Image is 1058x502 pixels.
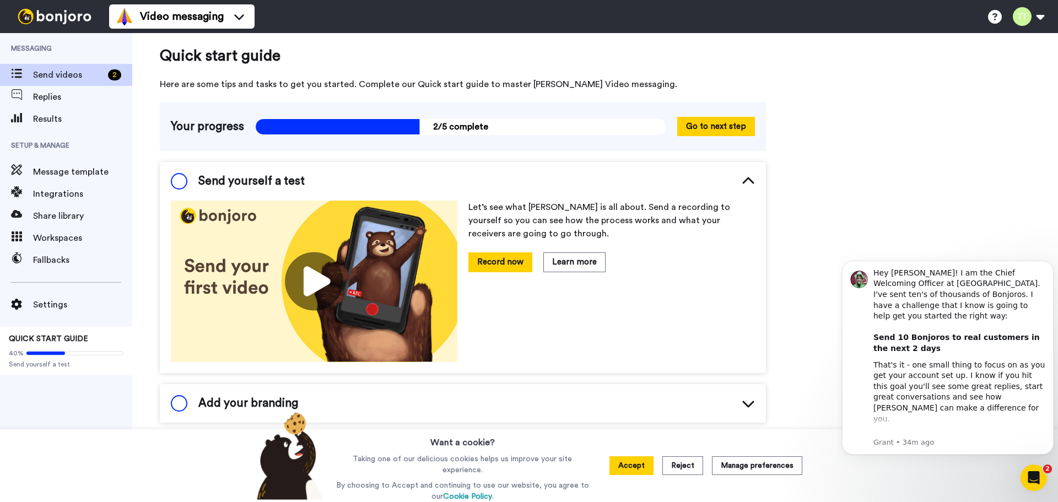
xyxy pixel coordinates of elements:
[160,78,766,91] span: Here are some tips and tasks to get you started. Complete our Quick start guide to master [PERSON...
[33,68,104,82] span: Send videos
[198,395,298,412] span: Add your branding
[468,252,532,272] button: Record now
[160,45,766,67] span: Quick start guide
[712,456,802,475] button: Manage preferences
[333,454,592,476] p: Taking one of our delicious cookies helps us improve your site experience.
[9,360,123,369] span: Send yourself a test
[333,480,592,502] p: By choosing to Accept and continuing to use our website, you agree to our .
[1021,465,1047,491] iframe: Intercom live chat
[198,173,305,190] span: Send yourself a test
[171,201,457,362] img: 178eb3909c0dc23ce44563bdb6dc2c11.jpg
[255,118,666,135] span: 2/5 complete
[9,349,24,358] span: 40%
[609,456,654,475] button: Accept
[33,253,132,267] span: Fallbacks
[247,412,328,500] img: bear-with-cookie.png
[33,209,132,223] span: Share library
[33,165,132,179] span: Message template
[1043,465,1052,473] span: 2
[838,244,1058,472] iframe: Intercom notifications message
[9,335,88,343] span: QUICK START GUIDE
[140,9,224,24] span: Video messaging
[33,112,132,126] span: Results
[108,69,121,80] div: 2
[33,90,132,104] span: Replies
[443,493,492,500] a: Cookie Policy
[33,231,132,245] span: Workspaces
[116,8,133,25] img: vm-color.svg
[430,429,495,449] h3: Want a cookie?
[33,298,132,311] span: Settings
[171,118,244,135] span: Your progress
[13,9,96,24] img: bj-logo-header-white.svg
[662,456,703,475] button: Reject
[677,117,755,136] button: Go to next step
[543,252,606,272] button: Learn more
[468,201,755,240] p: Let’s see what [PERSON_NAME] is all about. Send a recording to yourself so you can see how the pr...
[33,187,132,201] span: Integrations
